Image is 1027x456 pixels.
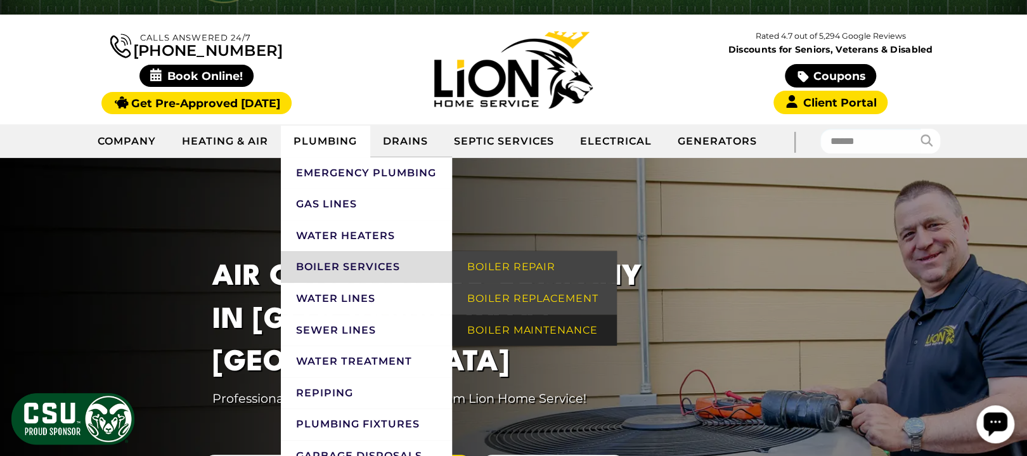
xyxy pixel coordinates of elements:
[567,126,665,157] a: Electrical
[675,45,986,54] span: Discounts for Seniors, Veterans & Disabled
[281,283,451,315] a: Water Lines
[281,220,451,252] a: Water Heaters
[665,126,770,157] a: Generators
[101,92,291,114] a: Get Pre-Approved [DATE]
[85,126,169,157] a: Company
[212,389,674,408] p: Professional cooling system services from Lion Home Service!
[370,126,441,157] a: Drains
[281,408,451,440] a: Plumbing Fixtures
[672,29,989,43] p: Rated 4.7 out of 5,294 Google Reviews
[441,126,567,157] a: Septic Services
[10,391,136,446] img: CSU Sponsor Badge
[139,65,254,87] span: Book Online!
[434,31,593,108] img: Lion Home Service
[452,315,617,346] a: Boiler Maintenance
[281,315,451,346] a: Sewer Lines
[110,31,283,58] a: [PHONE_NUMBER]
[452,251,617,283] a: Boiler Repair
[281,251,451,283] a: Boiler Services
[769,124,820,158] div: |
[281,188,451,220] a: Gas Lines
[452,283,617,315] a: Boiler Replacement
[212,256,674,384] h1: Air Conditioning Company In [GEOGRAPHIC_DATA], [GEOGRAPHIC_DATA]
[281,126,370,157] a: Plumbing
[5,5,43,43] div: Open chat widget
[281,157,451,189] a: Emergency Plumbing
[169,126,281,157] a: Heating & Air
[785,64,876,88] a: Coupons
[281,377,451,409] a: Repiping
[773,91,888,114] a: Client Portal
[281,346,451,377] a: Water Treatment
